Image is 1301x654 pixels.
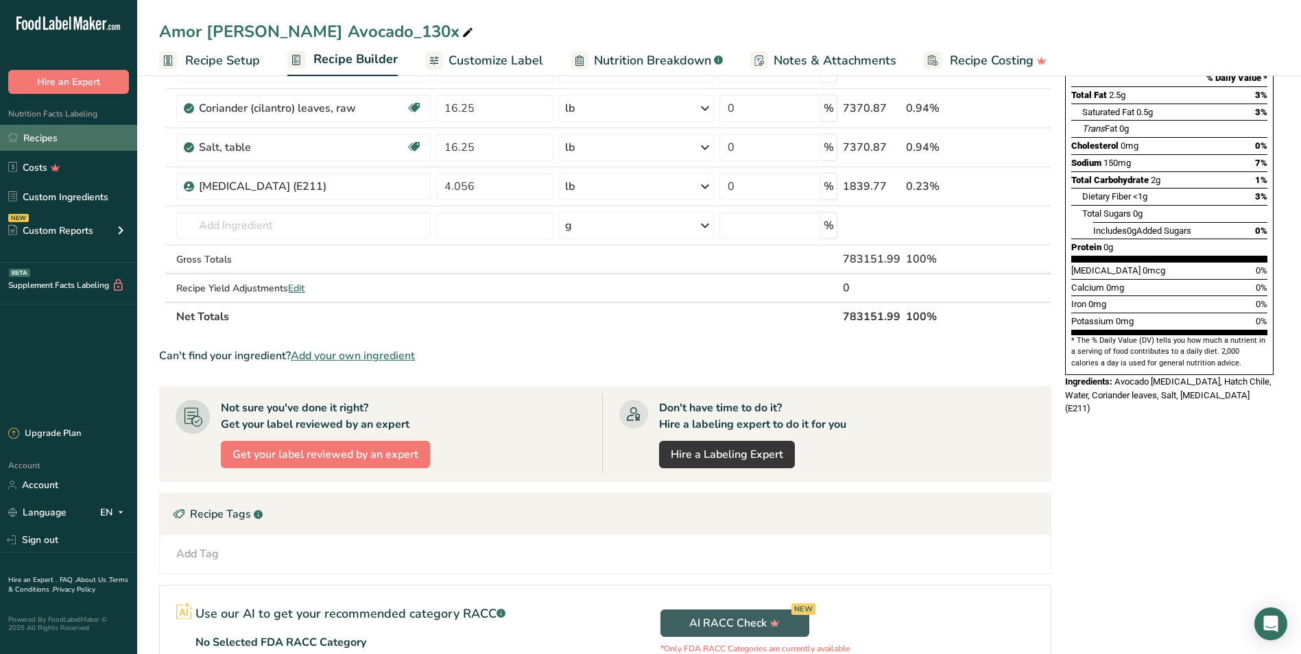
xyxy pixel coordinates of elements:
[100,505,129,521] div: EN
[53,585,95,594] a: Privacy Policy
[60,575,76,585] a: FAQ .
[1071,90,1107,100] span: Total Fat
[906,139,986,156] div: 0.94%
[1256,316,1267,326] span: 0%
[1071,335,1267,369] section: * The % Daily Value (DV) tells you how much a nutrient in a serving of food contributes to a dail...
[1255,226,1267,236] span: 0%
[924,45,1047,76] a: Recipe Costing
[791,603,815,615] div: NEW
[565,217,572,234] div: g
[659,441,795,468] a: Hire a Labeling Expert
[1255,158,1267,168] span: 7%
[1065,376,1112,387] span: Ingredients:
[159,45,260,76] a: Recipe Setup
[1256,299,1267,309] span: 0%
[1082,208,1131,219] span: Total Sugars
[1255,141,1267,151] span: 0%
[1133,191,1147,202] span: <1g
[1071,282,1104,293] span: Calcium
[174,302,840,330] th: Net Totals
[1255,90,1267,100] span: 3%
[1254,607,1287,640] div: Open Intercom Messenger
[1082,123,1117,134] span: Fat
[1088,299,1106,309] span: 0mg
[287,44,398,77] a: Recipe Builder
[843,100,900,117] div: 7370.87
[185,51,260,70] span: Recipe Setup
[1136,107,1153,117] span: 0.5g
[159,348,1051,364] div: Can't find your ingredient?
[8,214,29,222] div: NEW
[565,178,575,195] div: lb
[750,45,896,76] a: Notes & Attachments
[232,446,418,463] span: Get your label reviewed by an expert
[449,51,543,70] span: Customize Label
[8,70,129,94] button: Hire an Expert
[8,500,67,524] a: Language
[1119,123,1129,134] span: 0g
[1106,282,1124,293] span: 0mg
[8,575,128,594] a: Terms & Conditions .
[291,348,415,364] span: Add your own ingredient
[176,546,219,562] div: Add Tag
[1071,316,1114,326] span: Potassium
[1071,158,1101,168] span: Sodium
[843,139,900,156] div: 7370.87
[1255,175,1267,185] span: 1%
[840,302,903,330] th: 783151.99
[176,252,431,267] div: Gross Totals
[221,441,430,468] button: Get your label reviewed by an expert
[1103,242,1113,252] span: 0g
[1151,175,1160,185] span: 2g
[8,616,129,632] div: Powered By FoodLabelMaker © 2025 All Rights Reserved
[76,575,109,585] a: About Us .
[8,427,81,441] div: Upgrade Plan
[8,575,57,585] a: Hire an Expert .
[594,51,711,70] span: Nutrition Breakdown
[906,251,986,267] div: 100%
[288,282,305,295] span: Edit
[195,605,505,623] p: Use our AI to get your recommended category RACC
[1071,141,1119,151] span: Cholesterol
[1127,226,1136,236] span: 0g
[1255,191,1267,202] span: 3%
[689,615,780,631] span: AI RACC Check
[1093,226,1191,236] span: Includes Added Sugars
[425,45,543,76] a: Customize Label
[160,494,1051,535] div: Recipe Tags
[906,178,986,195] div: 0.23%
[313,50,398,69] span: Recipe Builder
[9,269,30,277] div: BETA
[1065,376,1272,413] span: Avocado [MEDICAL_DATA], Hatch Chile, Water, Coriander leaves, Salt, [MEDICAL_DATA] (E211)
[1143,265,1165,276] span: 0mcg
[843,280,900,296] div: 0
[1071,299,1086,309] span: Iron
[199,178,370,195] div: [MEDICAL_DATA] (E211)
[1255,107,1267,117] span: 3%
[565,100,575,117] div: lb
[903,302,989,330] th: 100%
[221,400,409,433] div: Not sure you've done it right? Get your label reviewed by an expert
[1133,208,1143,219] span: 0g
[1103,158,1131,168] span: 150mg
[1071,175,1149,185] span: Total Carbohydrate
[906,100,986,117] div: 0.94%
[1082,191,1131,202] span: Dietary Fiber
[571,45,723,76] a: Nutrition Breakdown
[1121,141,1138,151] span: 0mg
[1116,316,1134,326] span: 0mg
[195,634,366,651] p: No Selected FDA RACC Category
[159,19,476,44] div: Amor [PERSON_NAME] Avocado_130x
[1071,265,1141,276] span: [MEDICAL_DATA]
[176,281,431,295] div: Recipe Yield Adjustments
[8,223,93,238] div: Custom Reports
[1256,282,1267,293] span: 0%
[199,100,370,117] div: Coriander (cilantro) leaves, raw
[176,212,431,239] input: Add Ingredient
[843,251,900,267] div: 783151.99
[774,51,896,70] span: Notes & Attachments
[1082,123,1105,134] i: Trans
[660,609,809,637] button: AI RACC Check NEW
[1071,242,1101,252] span: Protein
[199,139,370,156] div: Salt, table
